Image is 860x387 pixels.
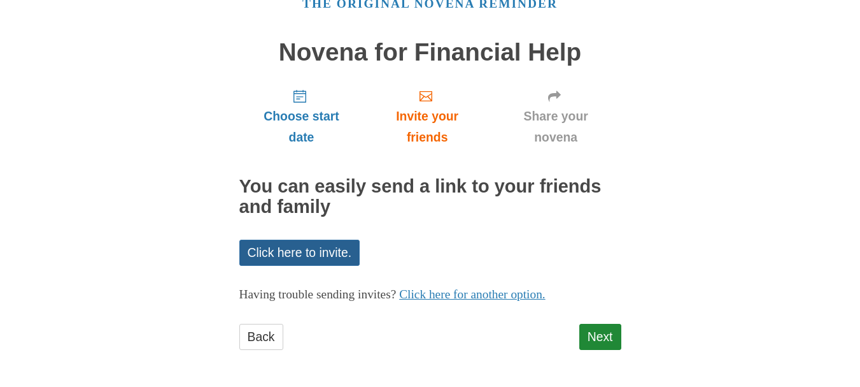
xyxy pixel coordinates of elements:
a: Next [579,324,621,350]
a: Back [239,324,283,350]
span: Invite your friends [376,106,477,148]
a: Click here to invite. [239,240,360,266]
a: Share your novena [491,78,621,154]
h1: Novena for Financial Help [239,39,621,66]
a: Choose start date [239,78,364,154]
span: Having trouble sending invites? [239,288,397,301]
span: Share your novena [504,106,609,148]
h2: You can easily send a link to your friends and family [239,177,621,217]
a: Click here for another option. [399,288,546,301]
span: Choose start date [252,106,351,148]
a: Invite your friends [363,78,490,154]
